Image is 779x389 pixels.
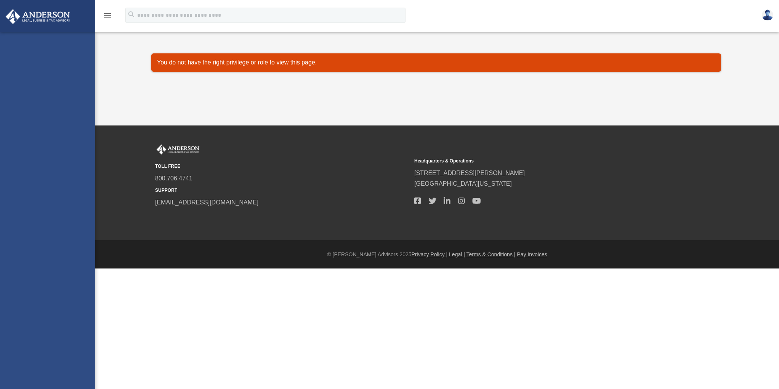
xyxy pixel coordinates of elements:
div: © [PERSON_NAME] Advisors 2025 [95,250,779,259]
small: SUPPORT [155,186,409,194]
p: You do not have the right privilege or role to view this page. [157,57,715,68]
img: User Pic [762,10,773,21]
a: [GEOGRAPHIC_DATA][US_STATE] [414,180,512,187]
img: Anderson Advisors Platinum Portal [155,145,201,154]
i: search [127,10,136,19]
a: menu [103,13,112,20]
a: Privacy Policy | [412,251,448,257]
a: [EMAIL_ADDRESS][DOMAIN_NAME] [155,199,258,206]
a: [STREET_ADDRESS][PERSON_NAME] [414,170,525,176]
a: 800.706.4741 [155,175,192,182]
small: TOLL FREE [155,162,409,170]
a: Terms & Conditions | [466,251,516,257]
i: menu [103,11,112,20]
a: Legal | [449,251,465,257]
img: Anderson Advisors Platinum Portal [3,9,72,24]
a: Pay Invoices [517,251,547,257]
small: Headquarters & Operations [414,157,668,165]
